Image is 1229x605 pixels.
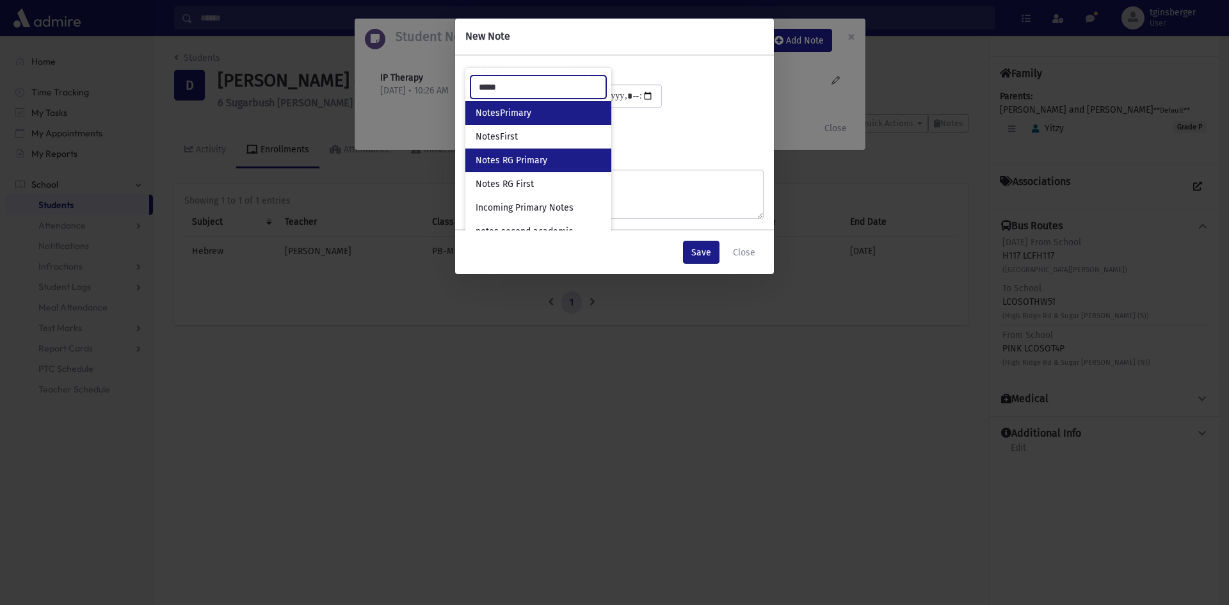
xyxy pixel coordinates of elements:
[476,107,531,120] span: NotesPrimary
[476,131,518,143] span: NotesFirst
[567,66,609,79] label: Date Time
[465,66,502,79] label: Log Type:
[465,29,510,44] h6: New Note
[470,76,606,99] input: Search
